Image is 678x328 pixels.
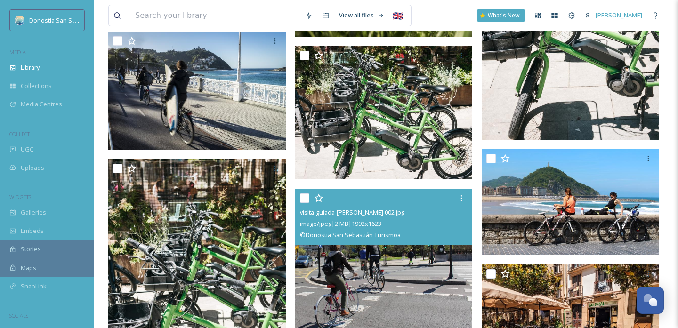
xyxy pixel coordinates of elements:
[9,130,30,137] span: COLLECT
[15,16,24,25] img: images.jpeg
[300,208,404,216] span: visita-guiada-[PERSON_NAME] 002.jpg
[9,48,26,56] span: MEDIA
[482,149,659,255] img: zurriola petrilla (1).jpg
[389,7,406,24] div: 🇬🇧
[130,5,300,26] input: Search your library
[637,287,664,314] button: Open Chat
[334,6,389,24] a: View all files
[9,312,28,319] span: SOCIALS
[9,193,31,200] span: WIDGETS
[21,145,33,154] span: UGC
[21,81,52,90] span: Collections
[21,163,44,172] span: Uploads
[21,245,41,254] span: Stories
[21,208,46,217] span: Galleries
[596,11,642,19] span: [PERSON_NAME]
[29,16,124,24] span: Donostia San Sebastián Turismoa
[21,264,36,272] span: Maps
[21,63,40,72] span: Library
[580,6,647,24] a: [PERSON_NAME]
[21,100,62,109] span: Media Centres
[300,219,381,228] span: image/jpeg | 2 MB | 1992 x 1623
[21,282,47,291] span: SnapLink
[300,231,401,239] span: © Donostia San Sebastián Turismoa
[295,46,473,179] img: San Sebastian x Finding Alexx (74).jpg
[477,9,525,22] a: What's New
[108,31,286,150] img: San Sebastián_Dietmar Denger-34.jpg
[21,226,44,235] span: Embeds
